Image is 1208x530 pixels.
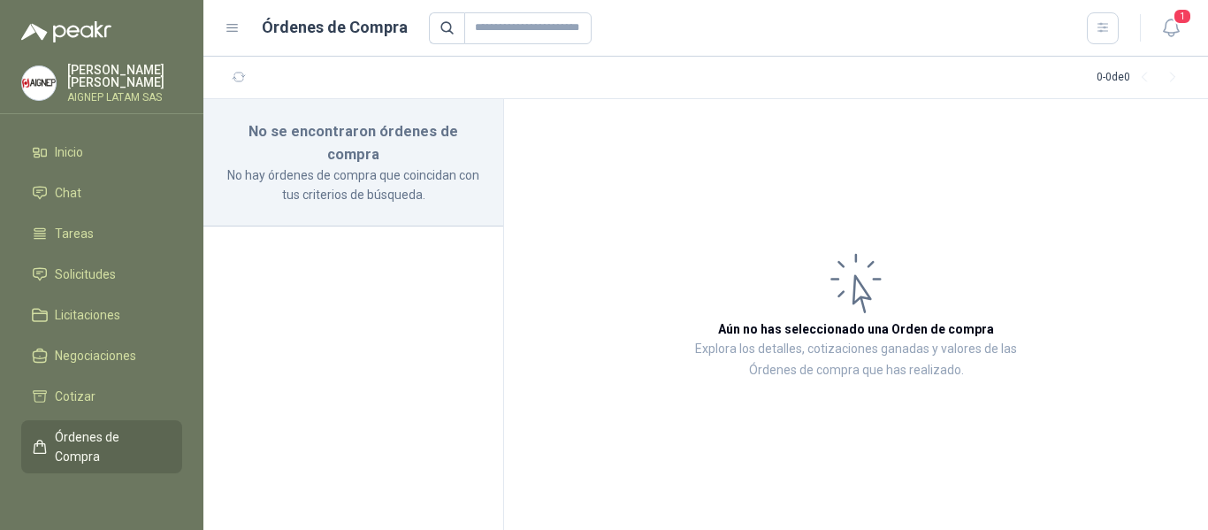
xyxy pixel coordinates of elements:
[55,305,120,325] span: Licitaciones
[21,217,182,250] a: Tareas
[55,142,83,162] span: Inicio
[55,427,165,466] span: Órdenes de Compra
[225,120,482,165] h3: No se encontraron órdenes de compra
[55,224,94,243] span: Tareas
[21,339,182,373] a: Negociaciones
[1155,12,1187,44] button: 1
[55,346,136,365] span: Negociaciones
[681,339,1031,381] p: Explora los detalles, cotizaciones ganadas y valores de las Órdenes de compra que has realizado.
[262,15,408,40] h1: Órdenes de Compra
[55,183,81,203] span: Chat
[21,135,182,169] a: Inicio
[55,265,116,284] span: Solicitudes
[21,21,111,42] img: Logo peakr
[1097,64,1187,92] div: 0 - 0 de 0
[225,165,482,204] p: No hay órdenes de compra que coincidan con tus criterios de búsqueda.
[21,298,182,332] a: Licitaciones
[67,64,182,88] p: [PERSON_NAME] [PERSON_NAME]
[22,66,56,100] img: Company Logo
[21,480,182,514] a: Remisiones
[718,319,994,339] h3: Aún no has seleccionado una Orden de compra
[21,176,182,210] a: Chat
[21,257,182,291] a: Solicitudes
[21,420,182,473] a: Órdenes de Compra
[55,387,96,406] span: Cotizar
[67,92,182,103] p: AIGNEP LATAM SAS
[21,380,182,413] a: Cotizar
[1173,8,1192,25] span: 1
